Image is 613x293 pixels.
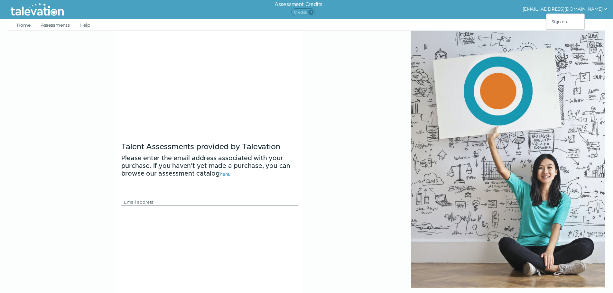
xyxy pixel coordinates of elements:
input: Email address [121,198,290,206]
div: Sign out [546,18,584,25]
a: Home [15,19,32,31]
button: show user actions [523,5,608,13]
a: here. [220,171,230,177]
img: Talevation_Logo_Transparent_white.png [8,2,67,18]
a: Assessments [40,19,71,31]
a: Help [79,19,92,31]
h6: Assessment Credits [274,1,322,8]
img: login.jpg [411,31,605,288]
span: Credits [291,8,315,16]
h5: Please enter the email address associated with your purchase. If you haven't yet made a purchase,... [121,154,298,178]
h3: Talent Assessments provided by Talevation [121,142,298,152]
span: 0 [308,10,313,15]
